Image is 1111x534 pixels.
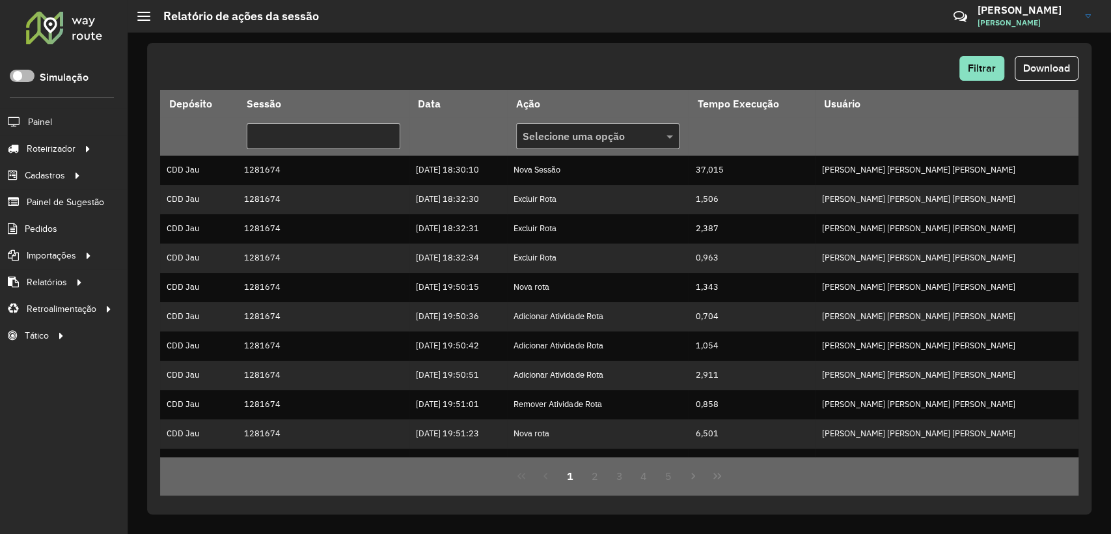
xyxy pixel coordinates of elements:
td: Excluir Rota [507,244,689,273]
td: 1,506 [689,185,815,214]
button: 5 [656,464,681,488]
th: Sessão [238,90,409,117]
td: CDD Jau [160,390,238,419]
td: CDD Jau [160,185,238,214]
td: [PERSON_NAME] [PERSON_NAME] [PERSON_NAME] [815,449,1078,478]
td: [DATE] 19:50:36 [409,302,507,331]
td: [PERSON_NAME] [PERSON_NAME] [PERSON_NAME] [815,185,1078,214]
th: Ação [507,90,689,117]
span: Relatórios [27,275,67,289]
td: 6,501 [689,419,815,449]
td: [DATE] 19:51:01 [409,390,507,419]
td: [PERSON_NAME] [PERSON_NAME] [PERSON_NAME] [815,419,1078,449]
td: Adicionar Atividade Rota [507,331,689,361]
td: [PERSON_NAME] [PERSON_NAME] [PERSON_NAME] [815,390,1078,419]
td: Remover Atividade Rota [507,390,689,419]
td: CDD Jau [160,244,238,273]
td: [PERSON_NAME] [PERSON_NAME] [PERSON_NAME] [815,331,1078,361]
td: 1281674 [238,419,409,449]
td: 1,054 [689,331,815,361]
td: 1281674 [238,156,409,185]
span: Tático [25,329,49,343]
td: 1281674 [238,185,409,214]
td: 1281674 [238,390,409,419]
span: Pedidos [25,222,57,236]
td: 1281674 [238,302,409,331]
td: 0,704 [689,302,815,331]
button: 1 [558,464,583,488]
button: Download [1015,56,1078,81]
span: Cadastros [25,169,65,182]
td: Excluir Rota [507,185,689,214]
td: CDD Jau [160,156,238,185]
td: [DATE] 18:32:30 [409,185,507,214]
a: Contato Rápido [946,3,974,31]
td: [PERSON_NAME] [PERSON_NAME] [PERSON_NAME] [815,214,1078,244]
td: [DATE] 19:50:42 [409,331,507,361]
td: Adicionar Atividade Rota [507,302,689,331]
th: Usuário [815,90,1078,117]
span: Download [1023,63,1070,74]
td: CDD Jau [160,419,238,449]
h3: [PERSON_NAME] [978,4,1075,16]
td: [PERSON_NAME] [PERSON_NAME] [PERSON_NAME] [815,244,1078,273]
td: [PERSON_NAME] [PERSON_NAME] [PERSON_NAME] [815,361,1078,390]
td: CDD Jau [160,273,238,302]
td: Nova rota [507,419,689,449]
td: 2,387 [689,214,815,244]
td: [DATE] 18:30:10 [409,156,507,185]
button: Next Page [681,464,706,488]
td: 37,015 [689,156,815,185]
td: CDD Jau [160,361,238,390]
span: Painel [28,115,52,129]
th: Depósito [160,90,238,117]
h2: Relatório de ações da sessão [150,9,319,23]
button: Filtrar [959,56,1004,81]
td: Excluir Rota [507,214,689,244]
span: Retroalimentação [27,302,96,316]
td: 1281674 [238,449,409,478]
span: Filtrar [968,63,996,74]
td: 4,906 [689,449,815,478]
td: CDD Jau [160,302,238,331]
td: [DATE] 18:32:31 [409,214,507,244]
span: Roteirizador [27,142,75,156]
button: 2 [583,464,607,488]
td: [PERSON_NAME] [PERSON_NAME] [PERSON_NAME] [815,273,1078,302]
span: Importações [27,249,76,262]
td: 2,911 [689,361,815,390]
span: [PERSON_NAME] [978,17,1075,29]
td: 1281674 [238,331,409,361]
td: 1,343 [689,273,815,302]
td: Adicionar Atividade Rota [507,361,689,390]
td: [DATE] 19:51:43 [409,449,507,478]
th: Data [409,90,507,117]
td: 1281674 [238,214,409,244]
td: [DATE] 19:51:23 [409,419,507,449]
td: Nova Sessão [507,156,689,185]
td: [DATE] 19:50:15 [409,273,507,302]
button: 4 [631,464,656,488]
th: Tempo Execução [689,90,815,117]
td: 1281674 [238,273,409,302]
td: 0,858 [689,390,815,419]
button: Last Page [705,464,730,488]
td: [PERSON_NAME] [PERSON_NAME] [PERSON_NAME] [815,302,1078,331]
td: 0,963 [689,244,815,273]
label: Simulação [40,70,89,85]
td: 1281674 [238,244,409,273]
td: CDD Jau [160,331,238,361]
td: [DATE] 18:32:34 [409,244,507,273]
button: 3 [607,464,632,488]
td: CDD Jau [160,449,238,478]
span: Painel de Sugestão [27,195,104,209]
td: 1281674 [238,361,409,390]
td: [PERSON_NAME] [PERSON_NAME] [PERSON_NAME] [815,156,1078,185]
td: Remover Atividade Rota [507,449,689,478]
td: [DATE] 19:50:51 [409,361,507,390]
td: CDD Jau [160,214,238,244]
td: Nova rota [507,273,689,302]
